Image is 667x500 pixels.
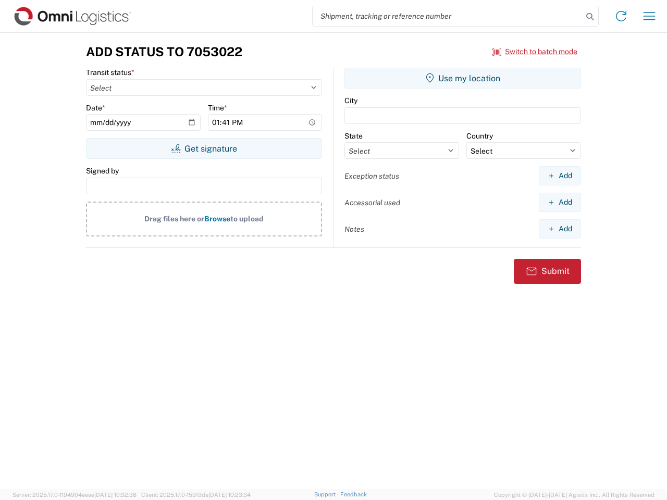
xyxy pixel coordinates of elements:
[514,259,581,284] button: Submit
[344,131,363,141] label: State
[86,138,322,159] button: Get signature
[204,215,230,223] span: Browse
[494,490,654,499] span: Copyright © [DATE]-[DATE] Agistix Inc., All Rights Reserved
[344,198,400,207] label: Accessorial used
[141,492,251,498] span: Client: 2025.17.0-159f9de
[94,492,137,498] span: [DATE] 10:32:38
[466,131,493,141] label: Country
[340,491,367,497] a: Feedback
[314,491,340,497] a: Support
[208,492,251,498] span: [DATE] 10:23:34
[539,219,581,239] button: Add
[208,103,227,113] label: Time
[86,68,134,77] label: Transit status
[313,6,583,26] input: Shipment, tracking or reference number
[539,193,581,212] button: Add
[86,44,242,59] h3: Add Status to 7053022
[86,166,119,176] label: Signed by
[13,492,137,498] span: Server: 2025.17.0-1194904eeae
[344,68,581,89] button: Use my location
[144,215,204,223] span: Drag files here or
[344,224,364,234] label: Notes
[230,215,264,223] span: to upload
[344,96,357,105] label: City
[539,166,581,185] button: Add
[344,171,399,181] label: Exception status
[86,103,105,113] label: Date
[492,43,577,60] button: Switch to batch mode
